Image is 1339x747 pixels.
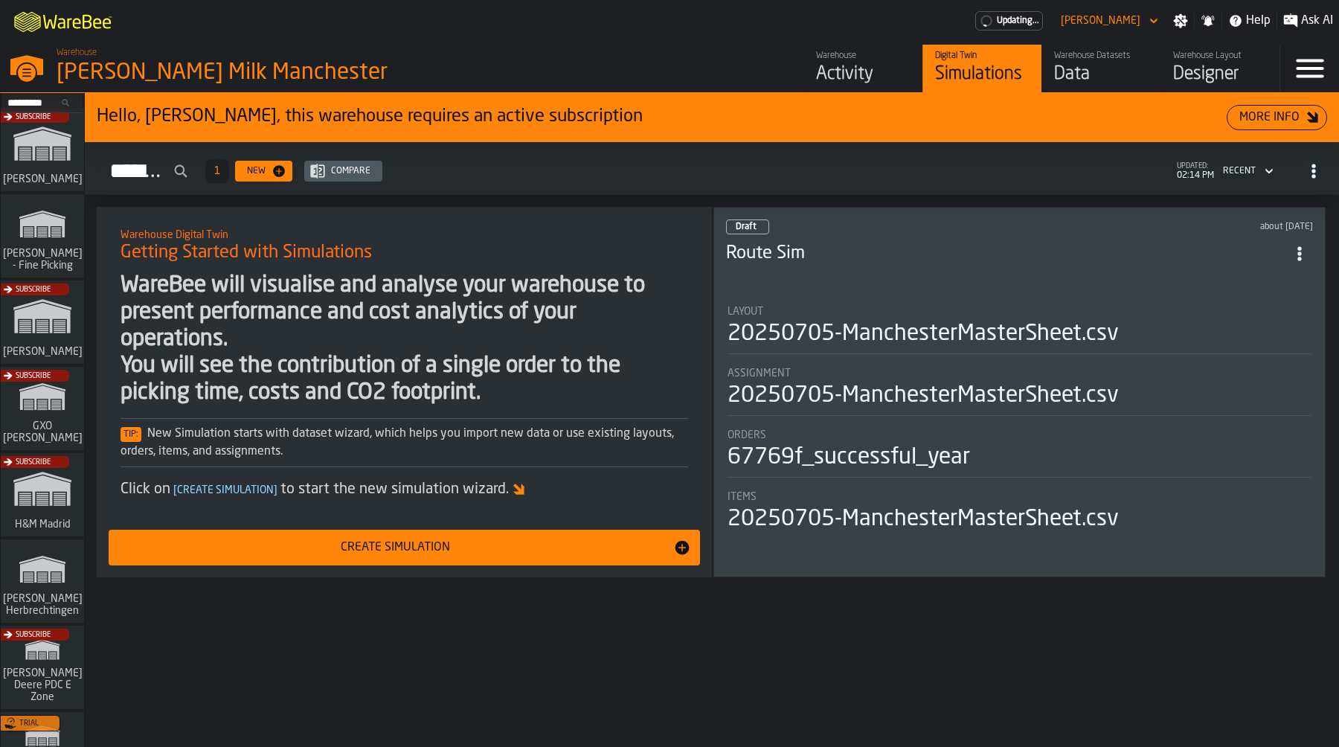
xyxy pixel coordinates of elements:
div: [PERSON_NAME] Milk Manchester [57,60,458,86]
span: Orders [728,429,766,441]
div: Updated: 7/11/2025, 12:51:05 PM Created: 7/11/2025, 12:39:17 PM [1043,222,1314,232]
div: Title [728,491,1311,503]
span: Tip: [121,427,141,442]
a: link-to-/wh/i/b09612b5-e9f1-4a3a-b0a4-784729d61419/simulations [922,45,1041,92]
span: Warehouse [57,48,97,58]
span: Assignment [728,368,791,379]
div: Hello, [PERSON_NAME], this warehouse requires an active subscription [97,105,1227,129]
div: Title [728,368,1311,379]
a: link-to-/wh/i/48cbecf7-1ea2-4bc9-a439-03d5b66e1a58/simulations [1,194,84,280]
div: Menu Subscription [975,11,1043,31]
div: stat-Items [728,491,1311,533]
a: link-to-/wh/i/baca6aa3-d1fc-43c0-a604-2a1c9d5db74d/simulations [1,367,84,453]
div: ItemListCard-DashboardItemContainer [713,207,1326,577]
span: Items [728,491,757,503]
div: Data [1054,62,1149,86]
button: button-Compare [304,161,382,182]
div: Simulations [935,62,1030,86]
div: 20250705-ManchesterMasterSheet.csv [728,382,1119,409]
button: button-More Info [1227,105,1327,130]
label: button-toggle-Menu [1280,45,1339,92]
span: 02:14 PM [1177,170,1214,181]
span: 1 [214,166,220,176]
div: Title [728,306,1311,318]
div: Digital Twin [935,51,1030,61]
label: button-toggle-Settings [1167,13,1194,28]
div: Click on to start the new simulation wizard. [121,479,688,500]
div: WareBee will visualise and analyse your warehouse to present performance and cost analytics of yo... [121,272,688,406]
div: 20250705-ManchesterMasterSheet.csv [728,321,1119,347]
h2: button-Simulations [85,142,1339,195]
a: link-to-/wh/i/f0a6b354-7883-413a-84ff-a65eb9c31f03/simulations [1,539,84,626]
div: DropdownMenuValue-4 [1223,166,1256,176]
div: More Info [1233,109,1306,126]
a: link-to-/wh/i/b09612b5-e9f1-4a3a-b0a4-784729d61419/pricing/ [975,11,1043,31]
span: [ [173,485,177,496]
span: Getting Started with Simulations [121,241,372,265]
div: Activity [816,62,911,86]
div: Warehouse [816,51,911,61]
h2: Sub Title [121,226,688,241]
a: link-to-/wh/i/1653e8cc-126b-480f-9c47-e01e76aa4a88/simulations [1,280,84,367]
button: button-New [235,161,292,182]
a: link-to-/wh/i/9d85c013-26f4-4c06-9c7d-6d35b33af13a/simulations [1,626,84,712]
span: Subscribe [16,286,51,294]
span: Layout [728,306,763,318]
div: Compare [325,166,376,176]
div: DropdownMenuValue-Patrick Blitz [1055,12,1161,30]
a: link-to-/wh/i/b09612b5-e9f1-4a3a-b0a4-784729d61419/feed/ [803,45,922,92]
div: Title [728,429,1311,441]
button: button-Create Simulation [109,530,700,565]
div: DropdownMenuValue-4 [1217,162,1277,180]
div: Warehouse Datasets [1054,51,1149,61]
span: Draft [736,222,757,231]
span: Create Simulation [170,485,280,496]
div: status-0 2 [726,219,769,234]
span: updated: [1177,162,1214,170]
span: Trial [19,719,39,728]
a: link-to-/wh/i/b09612b5-e9f1-4a3a-b0a4-784729d61419/designer [1160,45,1279,92]
span: Subscribe [16,372,51,380]
h3: Route Sim [726,242,1286,266]
div: stat-Layout [728,306,1311,354]
div: stat-Assignment [728,368,1311,416]
label: button-toggle-Help [1222,12,1277,30]
div: ButtonLoadMore-Load More-Prev-First-Last [199,159,235,183]
section: card-SimulationDashboardCard-draft [726,291,1313,536]
div: stat-Orders [728,429,1311,478]
span: Subscribe [16,631,51,639]
a: link-to-/wh/i/72fe6713-8242-4c3c-8adf-5d67388ea6d5/simulations [1,108,84,194]
div: New Simulation starts with dataset wizard, which helps you import new data or use existing layout... [121,425,688,461]
div: ItemListCard- [85,93,1339,142]
span: Subscribe [16,113,51,121]
div: Designer [1173,62,1268,86]
div: New [241,166,272,176]
a: link-to-/wh/i/b09612b5-e9f1-4a3a-b0a4-784729d61419/data [1041,45,1160,92]
span: Help [1246,12,1271,30]
div: 20250705-ManchesterMasterSheet.csv [728,506,1119,533]
label: button-toggle-Notifications [1195,13,1221,28]
div: 67769f_successful_year [728,444,970,471]
span: Subscribe [16,458,51,467]
div: ItemListCard- [97,207,712,577]
span: Updating... [997,16,1039,26]
a: link-to-/wh/i/0438fb8c-4a97-4a5b-bcc6-2889b6922db0/simulations [1,453,84,539]
div: title-Getting Started with Simulations [109,219,700,272]
div: Warehouse Layout [1173,51,1268,61]
span: Ask AI [1301,12,1333,30]
div: Create Simulation [118,539,673,557]
span: ] [274,485,277,496]
div: DropdownMenuValue-Patrick Blitz [1061,15,1140,27]
label: button-toggle-Ask AI [1277,12,1339,30]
